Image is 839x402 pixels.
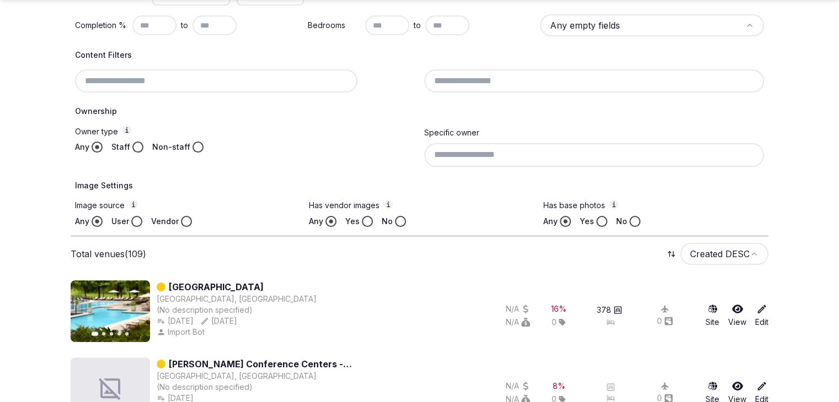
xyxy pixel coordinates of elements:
[92,332,99,336] button: Go to slide 1
[71,248,146,260] p: Total venues (109)
[157,294,317,305] button: [GEOGRAPHIC_DATA], [GEOGRAPHIC_DATA]
[75,142,89,153] label: Any
[755,303,768,328] a: Edit
[181,20,188,31] span: to
[309,200,530,211] label: Has vendor images
[125,332,129,335] button: Go to slide 5
[157,327,207,338] button: Import Bot
[75,20,128,31] label: Completion %
[169,357,466,371] a: [PERSON_NAME] Conference Centers - [GEOGRAPHIC_DATA]/[GEOGRAPHIC_DATA]
[122,126,131,134] button: Owner type
[551,303,567,314] div: 16 %
[597,305,622,316] button: 378
[424,128,479,137] label: Specific owner
[345,216,360,227] label: Yes
[551,303,567,314] button: 16%
[75,126,415,137] label: Owner type
[75,200,296,211] label: Image source
[75,50,764,61] h4: Content Filters
[75,106,764,117] h4: Ownership
[553,381,565,392] button: 8%
[157,316,194,327] button: [DATE]
[543,216,558,227] label: Any
[169,280,264,294] a: [GEOGRAPHIC_DATA]
[506,303,530,314] button: N/A
[75,216,89,227] label: Any
[580,216,594,227] label: Yes
[382,216,393,227] label: No
[111,216,129,227] label: User
[728,303,746,328] a: View
[597,305,611,316] span: 378
[110,332,113,335] button: Go to slide 3
[152,142,190,153] label: Non-staff
[75,180,764,191] h4: Image Settings
[102,332,105,335] button: Go to slide 2
[543,200,764,211] label: Has base photos
[157,305,317,316] div: (No description specified)
[506,381,530,392] button: N/A
[552,317,557,328] span: 0
[616,216,627,227] label: No
[414,20,421,31] span: to
[157,371,317,382] button: [GEOGRAPHIC_DATA], [GEOGRAPHIC_DATA]
[553,381,565,392] div: 8 %
[117,332,121,335] button: Go to slide 4
[111,142,130,153] label: Staff
[157,382,466,393] div: (No description specified)
[71,280,150,342] img: Featured image for Omni Houston Hotel
[610,200,618,209] button: Has base photos
[200,316,237,327] button: [DATE]
[308,20,361,31] label: Bedrooms
[384,200,393,209] button: Has vendor images
[506,317,530,328] button: N/A
[129,200,138,209] button: Image source
[706,303,719,328] a: Site
[151,216,179,227] label: Vendor
[657,316,673,327] button: 0
[309,216,323,227] label: Any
